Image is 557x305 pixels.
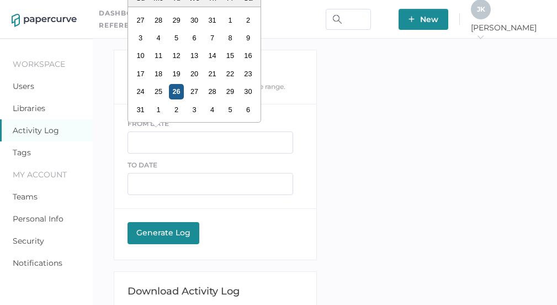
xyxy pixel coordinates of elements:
[13,192,38,202] a: Teams
[205,48,220,63] div: Choose Thursday, August 14th, 2025
[223,102,238,117] div: Choose Friday, September 5th, 2025
[205,84,220,99] div: Choose Thursday, August 28th, 2025
[409,16,415,22] img: plus-white.e19ec114.svg
[187,13,202,28] div: Choose Wednesday, July 30th, 2025
[169,66,184,81] div: Choose Tuesday, August 19th, 2025
[13,236,44,246] a: Security
[128,161,157,169] span: TO DATE
[169,48,184,63] div: Choose Tuesday, August 12th, 2025
[133,84,148,99] div: Choose Sunday, August 24th, 2025
[223,84,238,99] div: Choose Friday, August 29th, 2025
[187,102,202,117] div: Choose Wednesday, September 3rd, 2025
[326,9,371,30] input: Search Workspace
[99,7,149,19] a: Dashboard
[13,103,45,113] a: Libraries
[223,66,238,81] div: Choose Friday, August 22nd, 2025
[151,48,166,63] div: Choose Monday, August 11th, 2025
[241,13,256,28] div: Choose Saturday, August 2nd, 2025
[13,214,63,224] a: Personal Info
[13,258,62,268] a: Notifications
[151,102,166,117] div: Choose Monday, September 1st, 2025
[187,30,202,45] div: Choose Wednesday, August 6th, 2025
[151,13,166,28] div: Choose Monday, July 28th, 2025
[399,9,448,30] button: New
[128,285,303,297] div: Download Activity Log
[13,148,31,157] a: Tags
[205,13,220,28] div: Choose Thursday, July 31st, 2025
[205,66,220,81] div: Choose Thursday, August 21st, 2025
[133,13,148,28] div: Choose Sunday, July 27th, 2025
[333,15,342,24] img: search.bf03fe8b.svg
[13,81,34,91] a: Users
[133,30,148,45] div: Choose Sunday, August 3rd, 2025
[169,84,184,99] div: Choose Tuesday, August 26th, 2025
[132,11,257,119] div: month 2025-08
[471,23,545,43] span: [PERSON_NAME]
[241,30,256,45] div: Choose Saturday, August 9th, 2025
[169,102,184,117] div: Choose Tuesday, September 2nd, 2025
[133,48,148,63] div: Choose Sunday, August 10th, 2025
[133,228,194,238] div: Generate Log
[133,102,148,117] div: Choose Sunday, August 31st, 2025
[128,222,199,244] button: Generate Log
[205,30,220,45] div: Choose Thursday, August 7th, 2025
[169,30,184,45] div: Choose Tuesday, August 5th, 2025
[169,13,184,28] div: Choose Tuesday, July 29th, 2025
[476,33,484,41] i: arrow_right
[223,48,238,63] div: Choose Friday, August 15th, 2025
[13,125,59,135] a: Activity Log
[241,66,256,81] div: Choose Saturday, August 23rd, 2025
[12,14,77,27] img: papercurve-logo-colour.7244d18c.svg
[151,30,166,45] div: Choose Monday, August 4th, 2025
[205,102,220,117] div: Choose Thursday, September 4th, 2025
[223,13,238,28] div: Choose Friday, August 1st, 2025
[151,66,166,81] div: Choose Monday, August 18th, 2025
[99,19,150,31] a: References
[241,48,256,63] div: Choose Saturday, August 16th, 2025
[187,66,202,81] div: Choose Wednesday, August 20th, 2025
[151,84,166,99] div: Choose Monday, August 25th, 2025
[241,102,256,117] div: Choose Saturday, September 6th, 2025
[187,48,202,63] div: Choose Wednesday, August 13th, 2025
[241,84,256,99] div: Choose Saturday, August 30th, 2025
[477,5,485,13] span: J K
[187,84,202,99] div: Choose Wednesday, August 27th, 2025
[223,30,238,45] div: Choose Friday, August 8th, 2025
[133,66,148,81] div: Choose Sunday, August 17th, 2025
[409,9,438,30] span: New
